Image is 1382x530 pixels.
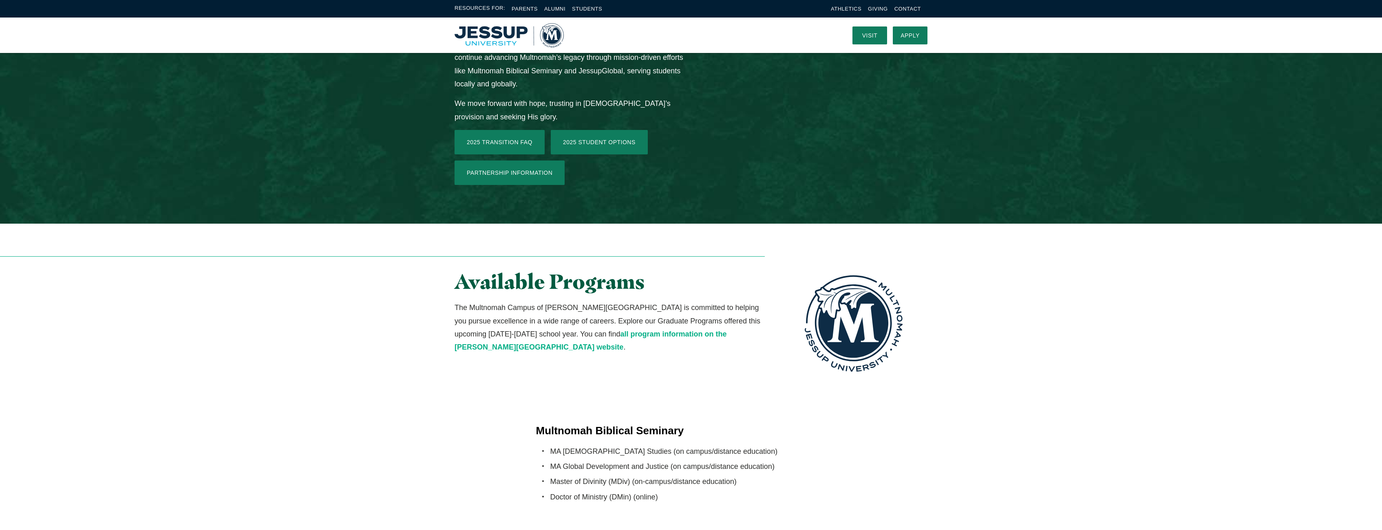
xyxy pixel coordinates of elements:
a: Athletics [831,6,861,12]
h2: Available Programs [455,270,765,293]
a: Parents [512,6,538,12]
li: Doctor of Ministry (DMin) (online) [550,490,846,504]
a: Alumni [544,6,565,12]
li: MA Global Development and Justice (on campus/distance education) [550,460,846,473]
li: MA [DEMOGRAPHIC_DATA] Studies (on campus/distance education) [550,445,846,458]
a: Students [572,6,602,12]
a: Partnership Information [455,161,565,185]
a: Contact [894,6,921,12]
a: 2025 Student Options [551,130,648,154]
li: Master of Divinity (MDiv) (on-campus/distance education) [550,475,846,488]
span: Resources For: [455,4,505,13]
p: We move forward with hope, trusting in [DEMOGRAPHIC_DATA]’s provision and seeking His glory. [455,97,683,123]
a: 2025 Transition FAQ [455,130,545,154]
img: Multnomah University Logo [455,23,564,48]
h4: Multnomah Biblical Seminary [536,423,846,438]
a: Giving [868,6,888,12]
a: Home [455,23,564,48]
a: Apply [893,26,927,44]
a: Visit [852,26,887,44]
p: The Multnomah Campus of [PERSON_NAME][GEOGRAPHIC_DATA] is committed to helping you pursue excelle... [455,301,765,354]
